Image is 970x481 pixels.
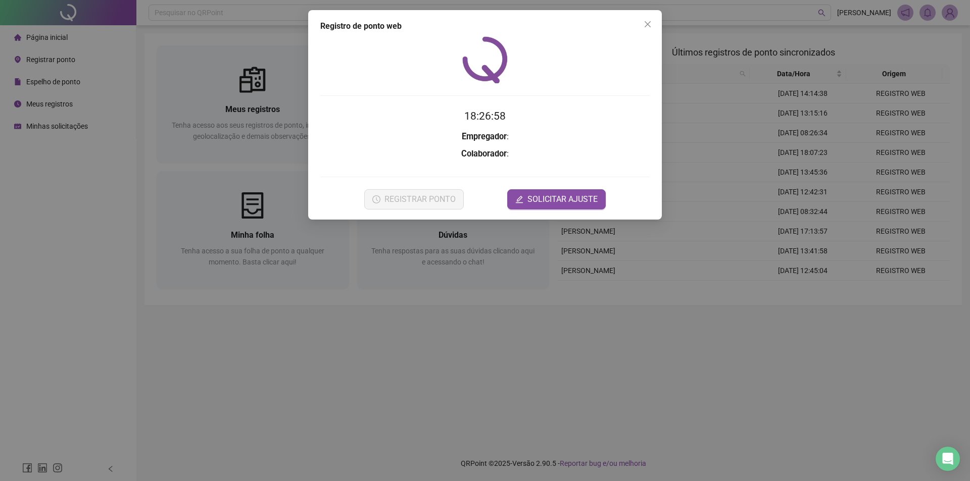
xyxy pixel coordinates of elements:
[320,147,650,161] h3: :
[320,20,650,32] div: Registro de ponto web
[515,195,523,203] span: edit
[527,193,598,205] span: SOLICITAR AJUSTE
[320,130,650,143] h3: :
[364,189,464,209] button: REGISTRAR PONTO
[462,36,508,83] img: QRPoint
[461,149,507,158] strong: Colaborador
[464,110,506,122] time: 18:26:58
[936,447,960,471] div: Open Intercom Messenger
[640,16,656,32] button: Close
[462,132,507,141] strong: Empregador
[644,20,652,28] span: close
[507,189,606,209] button: editSOLICITAR AJUSTE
